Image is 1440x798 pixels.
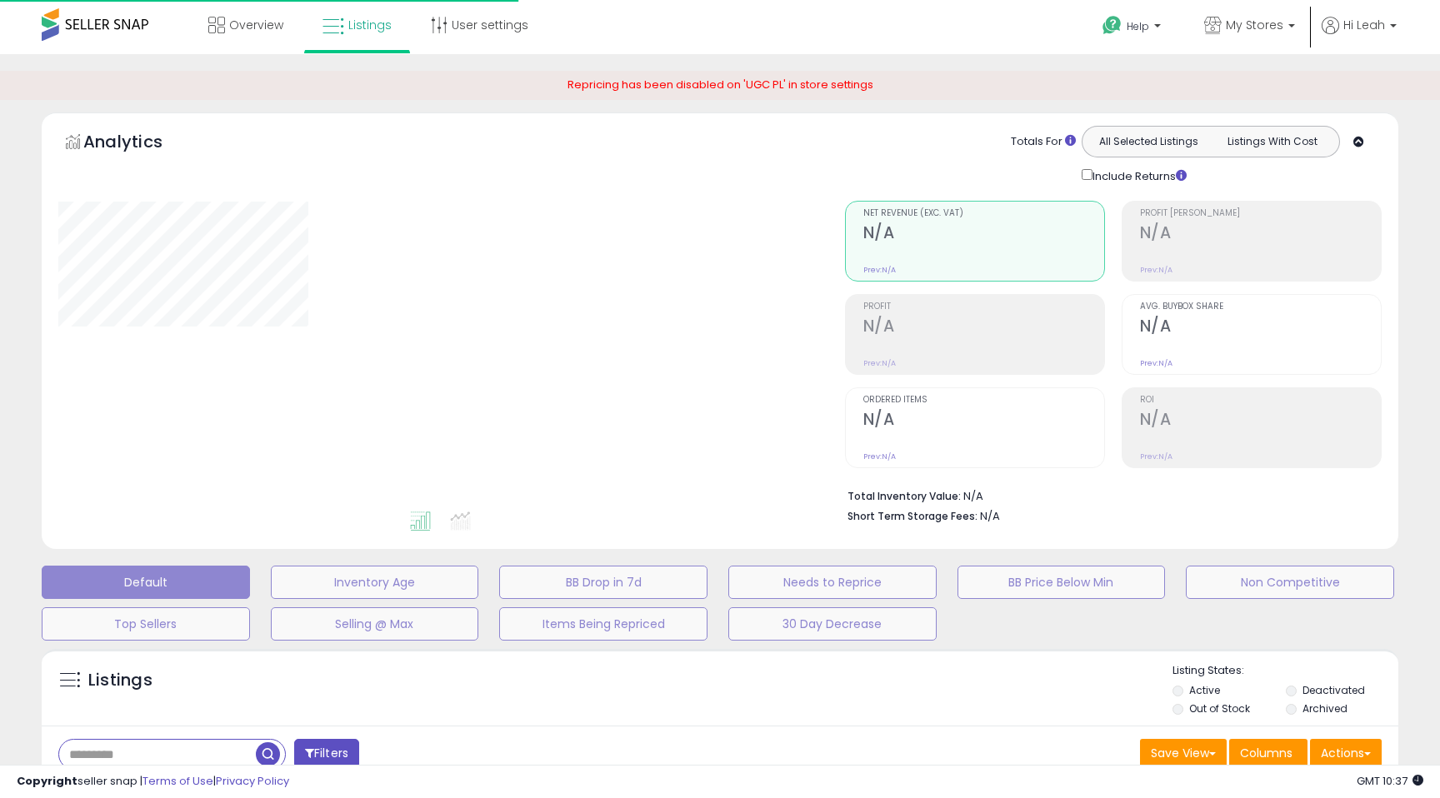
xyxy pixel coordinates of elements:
[980,508,1000,524] span: N/A
[863,265,896,275] small: Prev: N/A
[271,607,479,641] button: Selling @ Max
[42,566,250,599] button: Default
[1210,131,1334,152] button: Listings With Cost
[17,773,77,789] strong: Copyright
[863,396,1104,405] span: Ordered Items
[1226,17,1283,33] span: My Stores
[499,607,707,641] button: Items Being Repriced
[1140,317,1381,339] h2: N/A
[42,607,250,641] button: Top Sellers
[1186,566,1394,599] button: Non Competitive
[499,566,707,599] button: BB Drop in 7d
[847,509,977,523] b: Short Term Storage Fees:
[863,358,896,368] small: Prev: N/A
[1011,134,1076,150] div: Totals For
[1140,410,1381,432] h2: N/A
[863,223,1104,246] h2: N/A
[567,77,873,92] span: Repricing has been disabled on 'UGC PL' in store settings
[1140,451,1172,461] small: Prev: N/A
[863,410,1104,432] h2: N/A
[1102,15,1122,36] i: Get Help
[1140,209,1381,218] span: Profit [PERSON_NAME]
[847,485,1369,505] li: N/A
[1140,265,1172,275] small: Prev: N/A
[348,17,392,33] span: Listings
[863,302,1104,312] span: Profit
[1089,2,1177,54] a: Help
[863,209,1104,218] span: Net Revenue (Exc. VAT)
[1343,17,1385,33] span: Hi Leah
[863,317,1104,339] h2: N/A
[1140,396,1381,405] span: ROI
[17,774,289,790] div: seller snap | |
[271,566,479,599] button: Inventory Age
[1069,166,1207,185] div: Include Returns
[1087,131,1211,152] button: All Selected Listings
[728,607,937,641] button: 30 Day Decrease
[1140,223,1381,246] h2: N/A
[83,130,195,157] h5: Analytics
[1322,17,1397,54] a: Hi Leah
[229,17,283,33] span: Overview
[863,451,896,461] small: Prev: N/A
[1140,302,1381,312] span: Avg. Buybox Share
[1140,358,1172,368] small: Prev: N/A
[957,566,1166,599] button: BB Price Below Min
[728,566,937,599] button: Needs to Reprice
[847,489,961,503] b: Total Inventory Value:
[1127,19,1149,33] span: Help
